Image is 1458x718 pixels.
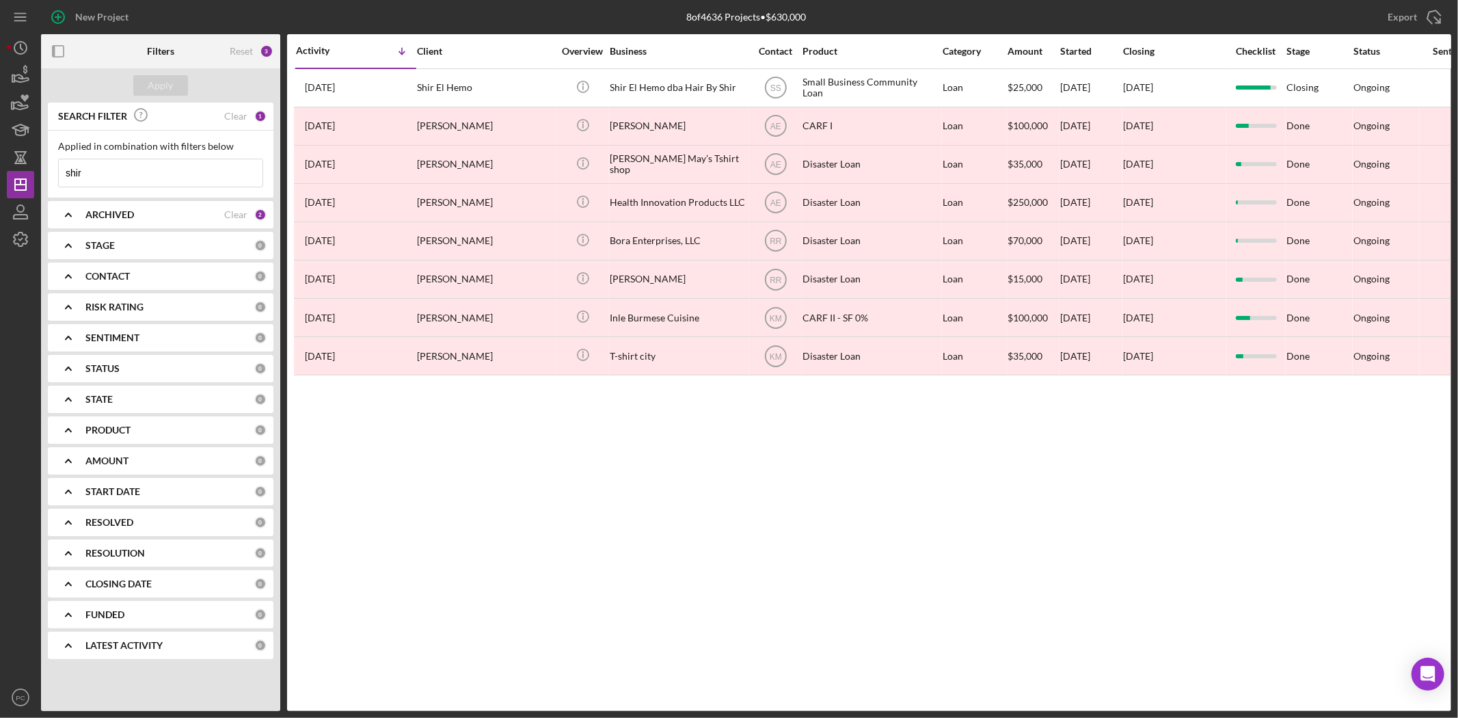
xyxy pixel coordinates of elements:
[1008,146,1059,183] div: $35,000
[1353,159,1390,170] div: Ongoing
[254,639,267,652] div: 0
[610,70,746,106] div: Shir El Hemo dba Hair By Shir
[85,548,145,559] b: RESOLUTION
[1227,46,1285,57] div: Checklist
[770,198,781,208] text: AE
[260,44,273,58] div: 3
[85,517,133,528] b: RESOLVED
[305,82,335,93] time: 2025-07-22 18:05
[943,300,1006,336] div: Loan
[85,609,124,620] b: FUNDED
[1286,146,1352,183] div: Done
[305,274,335,284] time: 2021-11-30 22:47
[296,45,356,56] div: Activity
[770,351,782,361] text: KM
[224,209,247,220] div: Clear
[305,120,335,131] time: 2022-05-16 23:47
[230,46,253,57] div: Reset
[254,547,267,559] div: 0
[1060,338,1122,374] div: [DATE]
[305,235,335,246] time: 2021-12-02 22:11
[770,313,782,323] text: KM
[1286,261,1352,297] div: Done
[943,261,1006,297] div: Loan
[1374,3,1451,31] button: Export
[802,223,939,259] div: Disaster Loan
[85,302,144,313] b: RISK RATING
[1286,300,1352,336] div: Done
[1123,158,1153,170] time: [DATE]
[1388,3,1417,31] div: Export
[1286,185,1352,221] div: Done
[943,46,1006,57] div: Category
[1412,658,1444,691] div: Open Intercom Messenger
[254,455,267,467] div: 0
[254,516,267,529] div: 0
[41,3,142,31] button: New Project
[305,197,335,208] time: 2022-01-18 05:40
[943,70,1006,106] div: Loan
[802,338,939,374] div: Disaster Loan
[305,313,335,323] time: 2021-11-22 19:19
[254,578,267,590] div: 0
[943,108,1006,144] div: Loan
[1008,300,1059,336] div: $100,000
[85,332,139,343] b: SENTIMENT
[802,185,939,221] div: Disaster Loan
[85,425,131,436] b: PRODUCT
[224,111,247,122] div: Clear
[1353,313,1390,323] div: Ongoing
[802,108,939,144] div: CARF I
[148,75,174,96] div: Apply
[417,338,554,374] div: [PERSON_NAME]
[1060,70,1122,106] div: [DATE]
[1123,235,1153,246] time: [DATE]
[254,270,267,282] div: 0
[254,332,267,344] div: 0
[686,12,806,23] div: 8 of 4636 Projects • $630,000
[1008,261,1059,297] div: $15,000
[147,46,174,57] b: Filters
[610,46,746,57] div: Business
[1008,185,1059,221] div: $250,000
[1286,46,1352,57] div: Stage
[1060,146,1122,183] div: [DATE]
[1123,120,1153,131] time: [DATE]
[85,394,113,405] b: STATE
[85,271,130,282] b: CONTACT
[85,240,115,251] b: STAGE
[770,275,782,284] text: RR
[254,393,267,405] div: 0
[1060,261,1122,297] div: [DATE]
[254,301,267,313] div: 0
[1353,82,1390,93] div: Ongoing
[1286,223,1352,259] div: Done
[557,46,608,57] div: Overview
[943,223,1006,259] div: Loan
[254,486,267,498] div: 0
[75,3,129,31] div: New Project
[85,640,163,651] b: LATEST ACTIVITY
[85,209,134,220] b: ARCHIVED
[305,351,335,362] time: 2021-11-05 21:36
[1008,338,1059,374] div: $35,000
[610,261,746,297] div: [PERSON_NAME]
[254,424,267,436] div: 0
[417,146,554,183] div: [PERSON_NAME]
[7,684,34,711] button: PC
[802,46,939,57] div: Product
[85,579,152,589] b: CLOSING DATE
[943,338,1006,374] div: Loan
[417,70,554,106] div: Shir El Hemo
[1286,338,1352,374] div: Done
[417,223,554,259] div: [PERSON_NAME]
[1123,350,1153,362] time: [DATE]
[1353,197,1390,208] div: Ongoing
[254,110,267,122] div: 1
[802,70,939,106] div: Small Business Community Loan
[254,362,267,375] div: 0
[254,609,267,621] div: 0
[1123,312,1153,323] time: [DATE]
[1353,274,1390,284] div: Ongoing
[85,486,140,497] b: START DATE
